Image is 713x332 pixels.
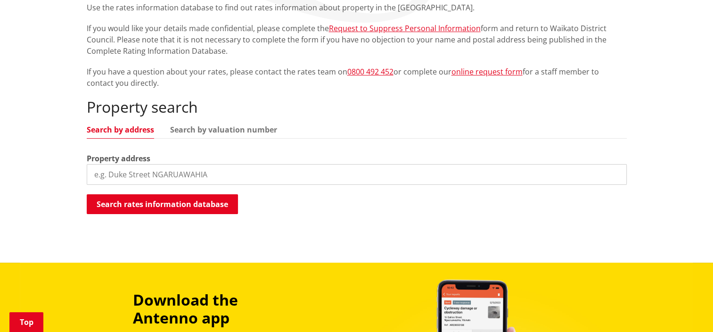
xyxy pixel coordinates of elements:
a: online request form [451,66,523,77]
p: Use the rates information database to find out rates information about property in the [GEOGRAPHI... [87,2,627,13]
a: Top [9,312,43,332]
a: 0800 492 452 [347,66,393,77]
h3: Download the Antenno app [133,291,303,327]
h2: Property search [87,98,627,116]
input: e.g. Duke Street NGARUAWAHIA [87,164,627,185]
p: If you would like your details made confidential, please complete the form and return to Waikato ... [87,23,627,57]
label: Property address [87,153,150,164]
a: Search by address [87,126,154,133]
p: If you have a question about your rates, please contact the rates team on or complete our for a s... [87,66,627,89]
a: Search by valuation number [170,126,277,133]
button: Search rates information database [87,194,238,214]
a: Request to Suppress Personal Information [329,23,481,33]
